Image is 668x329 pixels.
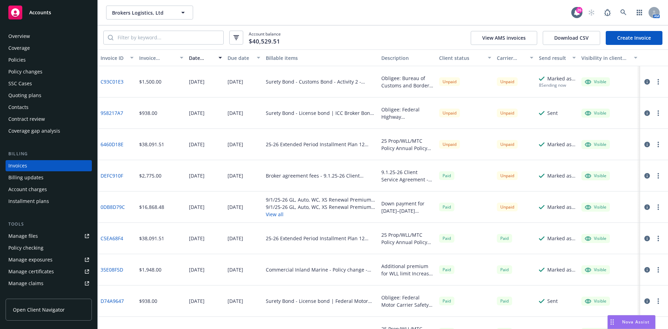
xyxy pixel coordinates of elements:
[101,78,124,85] a: C93C01E3
[8,113,45,125] div: Contract review
[6,254,92,265] a: Manage exposures
[497,77,518,86] div: Unpaid
[228,141,243,148] div: [DATE]
[539,54,568,62] div: Send result
[101,54,126,62] div: Invoice ID
[263,49,379,66] button: Billable items
[101,266,123,273] a: 35E08F5D
[228,172,243,179] div: [DATE]
[6,31,92,42] a: Overview
[189,141,205,148] div: [DATE]
[547,203,576,211] div: Marked as sent
[139,172,161,179] div: $2,775.00
[494,49,536,66] button: Carrier status
[439,171,454,180] div: Paid
[8,78,32,89] div: SSC Cases
[381,106,434,120] div: Obligee: Federal Highway Administration Bond Amount: $75,000 BMC-84 Property Broker Bond Renewal ...
[108,35,113,40] svg: Search
[228,266,243,273] div: [DATE]
[139,297,157,305] div: $938.00
[497,54,526,62] div: Carrier status
[439,265,454,274] div: Paid
[228,78,243,85] div: [DATE]
[585,173,606,179] div: Visible
[6,278,92,289] a: Manage claims
[6,54,92,65] a: Policies
[585,110,606,116] div: Visible
[101,235,123,242] a: C5EA68F4
[266,266,376,273] div: Commercial Inland Marine - Policy change - 1003819 -61
[189,266,205,273] div: [DATE]
[8,66,42,77] div: Policy changes
[497,297,512,305] div: Paid
[139,141,164,148] div: $38,091.51
[266,196,376,203] div: 9/1/25-26 GL, Auto, WC, XS Renewal Premium AFCO PFA 12 Equal Pays - Down payment
[579,49,640,66] button: Visibility in client dash
[381,200,434,214] div: Down payment for [DATE]–[DATE] renewal premium (GL, Auto, WC, XS) per AFCO Premium Finance
[101,297,124,305] a: D74A9647
[547,235,576,242] div: Marked as sent
[228,297,243,305] div: [DATE]
[601,6,614,19] a: Report a Bug
[8,54,26,65] div: Policies
[106,6,193,19] button: Brokers Logistics, Ltd
[189,203,205,211] div: [DATE]
[497,234,512,243] div: Paid
[585,235,606,242] div: Visible
[112,9,172,16] span: Brokers Logistics, Ltd
[497,203,518,211] div: Unpaid
[547,109,558,117] div: Sent
[576,7,582,13] div: 26
[439,297,454,305] div: Paid
[6,150,92,157] div: Billing
[189,109,205,117] div: [DATE]
[266,235,376,242] div: 25-26 Extended Period Installment Plan 12 Pays - Installment 6
[439,140,460,149] div: Unpaid
[381,231,434,246] div: 25 Prop/WLL/MTC Policy Annual Policy Premium Installment 6 ([DATE])
[113,31,223,44] input: Filter by keyword...
[266,211,376,218] button: View all
[189,78,205,85] div: [DATE]
[266,78,376,85] div: Surety Bond - Customs Bond - Activity 2 - 140908009
[581,54,630,62] div: Visibility in client dash
[139,235,164,242] div: $38,091.51
[136,49,186,66] button: Invoice amount
[139,109,157,117] div: $938.00
[8,184,47,195] div: Account charges
[266,141,376,148] div: 25-26 Extended Period Installment Plan 12 Pays - Installment 7
[606,31,662,45] a: Create Invoice
[585,141,606,148] div: Visible
[497,265,512,274] div: Paid
[139,78,161,85] div: $1,500.00
[6,230,92,242] a: Manage files
[101,203,125,211] a: 0DB8D79C
[8,290,41,301] div: Manage BORs
[98,49,136,66] button: Invoice ID
[439,234,454,243] div: Paid
[101,141,124,148] a: 6460D18E
[622,319,650,325] span: Nova Assist
[139,266,161,273] div: $1,948.00
[8,125,60,136] div: Coverage gap analysis
[266,297,376,305] div: Surety Bond - License bond | Federal Motor Carrier - 1000997124
[585,298,606,304] div: Visible
[439,109,460,117] div: Unpaid
[6,78,92,89] a: SSC Cases
[139,54,176,62] div: Invoice amount
[379,49,436,66] button: Description
[497,171,518,180] div: Unpaid
[617,6,630,19] a: Search
[585,204,606,210] div: Visible
[6,42,92,54] a: Coverage
[6,3,92,22] a: Accounts
[439,203,454,211] span: Paid
[8,278,43,289] div: Manage claims
[8,266,54,277] div: Manage certificates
